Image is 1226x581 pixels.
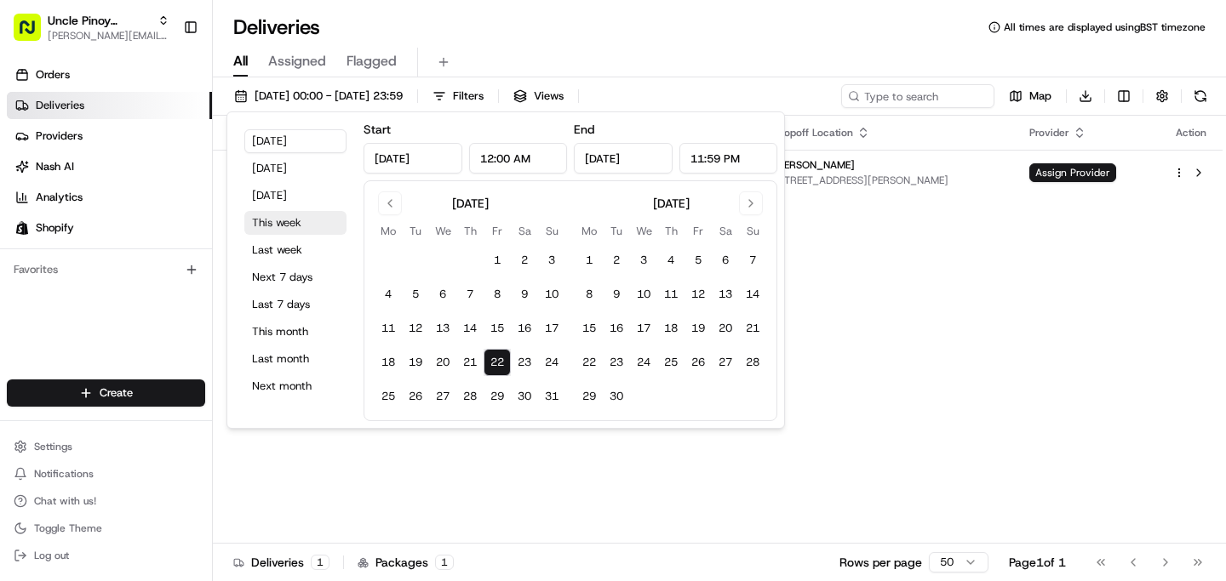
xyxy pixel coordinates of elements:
h1: Deliveries [233,14,320,41]
button: Start new chat [289,168,310,188]
button: 2 [511,247,538,274]
img: 1727276513143-84d647e1-66c0-4f92-a045-3c9f9f5dfd92 [36,162,66,193]
span: Nash AI [36,159,74,174]
button: 1 [576,247,603,274]
button: Uncle Pinoy (Shopify) [48,12,151,29]
button: [PERSON_NAME][EMAIL_ADDRESS][DOMAIN_NAME] [48,29,169,43]
button: 18 [657,315,685,342]
th: Sunday [538,222,565,240]
button: 8 [484,281,511,308]
span: [PERSON_NAME] [774,158,855,172]
button: 12 [685,281,712,308]
div: 1 [435,555,454,570]
img: 1736555255976-a54dd68f-1ca7-489b-9aae-adbdc363a1c4 [34,265,48,278]
span: [DATE] [137,264,172,277]
button: 23 [603,349,630,376]
img: 1736555255976-a54dd68f-1ca7-489b-9aae-adbdc363a1c4 [17,162,48,193]
button: 3 [630,247,657,274]
button: 26 [685,349,712,376]
button: 2 [603,247,630,274]
p: Welcome 👋 [17,68,310,95]
span: • [229,310,235,323]
button: 27 [429,383,456,410]
th: Friday [484,222,511,240]
button: Go to next month [739,191,763,215]
th: Thursday [456,222,484,240]
span: API Documentation [161,380,273,397]
span: All [233,51,248,71]
span: Deliveries [36,98,84,113]
div: 💻 [144,382,158,396]
div: [DATE] [452,195,489,212]
button: 10 [630,281,657,308]
button: 21 [739,315,766,342]
div: Packages [358,554,454,571]
button: 17 [630,315,657,342]
button: Notifications [7,462,205,486]
span: [PERSON_NAME] [PERSON_NAME] [53,310,226,323]
button: [DATE] 00:00 - [DATE] 23:59 [226,84,410,108]
span: Shopify [36,220,74,236]
button: 8 [576,281,603,308]
img: Joana Marie Avellanoza [17,293,44,321]
span: Settings [34,440,72,453]
span: [DATE] [238,310,273,323]
div: 📗 [17,382,31,396]
button: 15 [484,315,511,342]
button: 17 [538,315,565,342]
button: 16 [603,315,630,342]
img: Shopify logo [15,221,29,235]
button: 15 [576,315,603,342]
button: Go to previous month [378,191,402,215]
button: 29 [484,383,511,410]
button: 24 [630,349,657,376]
button: Refresh [1189,84,1212,108]
button: 22 [484,349,511,376]
th: Wednesday [429,222,456,240]
th: Thursday [657,222,685,240]
p: Rows per page [839,554,922,571]
button: [DATE] [244,157,347,180]
span: Regen Pajulas [53,264,124,277]
img: Nash [17,17,51,51]
button: Next 7 days [244,265,347,289]
input: Clear [44,110,281,128]
img: Regen Pajulas [17,248,44,275]
button: 10 [538,281,565,308]
span: [DATE] 00:00 - [DATE] 23:59 [255,88,403,104]
span: Analytics [36,190,83,205]
span: [STREET_ADDRESS][PERSON_NAME] [774,174,1002,187]
span: Chat with us! [34,494,96,508]
button: 20 [712,315,739,342]
button: Chat with us! [7,489,205,513]
button: 9 [603,281,630,308]
span: Assigned [268,51,326,71]
button: 19 [402,349,429,376]
span: Log out [34,549,69,562]
div: We're available if you need us! [77,179,234,193]
button: 6 [429,281,456,308]
th: Tuesday [402,222,429,240]
span: All times are displayed using BST timezone [1004,20,1206,34]
th: Wednesday [630,222,657,240]
button: 18 [375,349,402,376]
button: 11 [657,281,685,308]
span: Assign Provider [1029,163,1116,182]
button: 7 [456,281,484,308]
span: Toggle Theme [34,521,102,535]
a: Nash AI [7,153,212,180]
button: 20 [429,349,456,376]
button: 5 [685,247,712,274]
a: Deliveries [7,92,212,119]
button: 7 [739,247,766,274]
button: 5 [402,281,429,308]
button: Uncle Pinoy (Shopify)[PERSON_NAME][EMAIL_ADDRESS][DOMAIN_NAME] [7,7,176,48]
button: Log out [7,544,205,567]
span: Notifications [34,467,94,481]
button: 12 [402,315,429,342]
button: 30 [603,383,630,410]
div: Past conversations [17,221,114,235]
button: See all [264,218,310,238]
button: 11 [375,315,402,342]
